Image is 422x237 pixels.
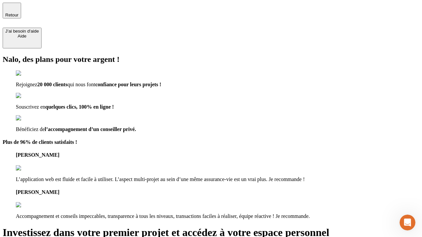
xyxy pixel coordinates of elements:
div: J’ai besoin d'aide [5,29,39,34]
button: Retour [3,3,21,18]
span: l’accompagnement d’un conseiller privé. [45,126,136,132]
div: Aide [5,34,39,39]
h4: [PERSON_NAME] [16,189,419,195]
span: Souscrivez en [16,104,45,110]
p: Accompagnement et conseils impeccables, transparence à tous les niveaux, transactions faciles à r... [16,213,419,219]
span: Bénéficiez de [16,126,45,132]
img: reviews stars [16,165,48,171]
img: checkmark [16,93,44,99]
span: confiance pour leurs projets ! [95,82,161,87]
h4: Plus de 96% de clients satisfaits ! [3,139,419,145]
span: Retour [5,13,18,17]
span: Rejoignez [16,82,37,87]
button: J’ai besoin d'aideAide [3,28,42,48]
h4: [PERSON_NAME] [16,152,419,158]
iframe: Intercom live chat [400,215,415,230]
span: quelques clics, 100% en ligne ! [45,104,114,110]
p: L’application web est fluide et facile à utiliser. L’aspect multi-projet au sein d’une même assur... [16,176,419,182]
img: checkmark [16,115,44,121]
span: 20 000 clients [37,82,68,87]
span: qui nous font [67,82,95,87]
img: reviews stars [16,202,48,208]
h2: Nalo, des plans pour votre argent ! [3,55,419,64]
img: checkmark [16,70,44,76]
